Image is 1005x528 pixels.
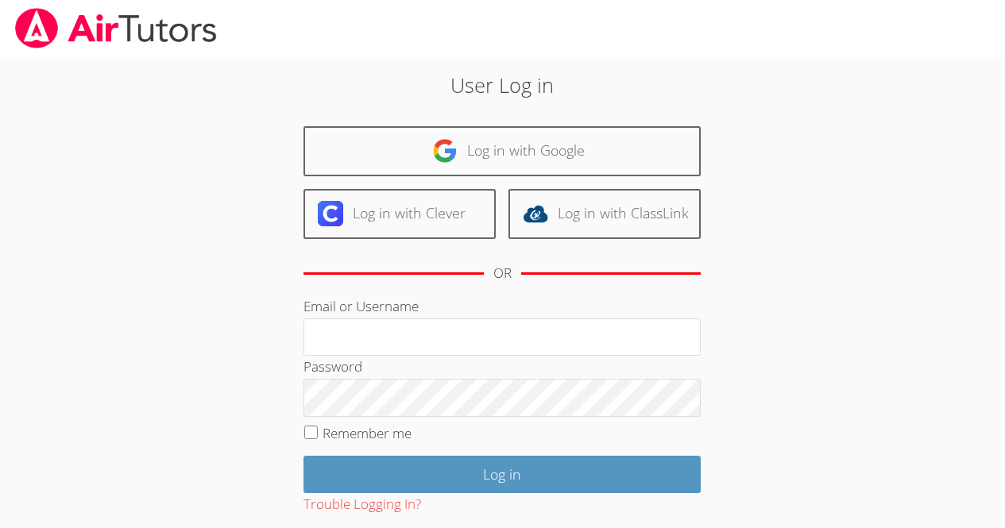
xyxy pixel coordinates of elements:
img: google-logo-50288ca7cdecda66e5e0955fdab243c47b7ad437acaf1139b6f446037453330a.svg [432,138,458,164]
label: Password [303,357,362,376]
label: Remember me [323,424,412,442]
img: classlink-logo-d6bb404cc1216ec64c9a2012d9dc4662098be43eaf13dc465df04b49fa7ab582.svg [523,201,548,226]
button: Trouble Logging In? [303,493,421,516]
a: Log in with ClassLink [508,189,701,239]
img: clever-logo-6eab21bc6e7a338710f1a6ff85c0baf02591cd810cc4098c63d3a4b26e2feb20.svg [318,201,343,226]
label: Email or Username [303,297,419,315]
a: Log in with Clever [303,189,496,239]
div: OR [493,262,512,285]
h2: User Log in [231,70,774,100]
input: Log in [303,456,701,493]
a: Log in with Google [303,126,701,176]
img: airtutors_banner-c4298cdbf04f3fff15de1276eac7730deb9818008684d7c2e4769d2f7ddbe033.png [14,8,218,48]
